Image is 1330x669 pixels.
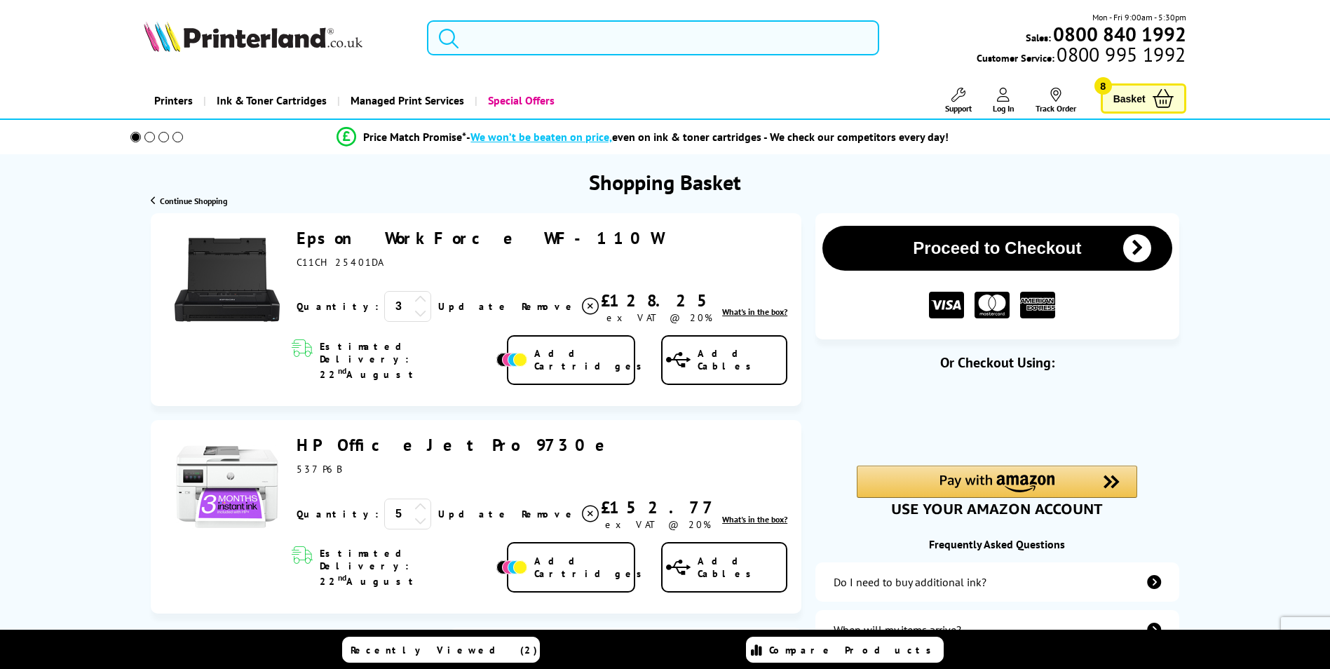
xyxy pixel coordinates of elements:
[522,296,601,317] a: Delete item from your basket
[1053,21,1186,47] b: 0800 840 1992
[975,292,1010,319] img: MASTER CARD
[993,88,1015,114] a: Log In
[857,466,1137,515] div: Amazon Pay - Use your Amazon account
[144,83,203,119] a: Printers
[175,434,280,539] img: HP OfficeJet Pro 9730e
[722,514,787,525] a: lnk_inthebox
[297,300,379,313] span: Quantity:
[722,306,787,317] a: lnk_inthebox
[534,347,649,372] span: Add Cartridges
[1036,88,1076,114] a: Track Order
[815,562,1179,602] a: additional-ink
[993,103,1015,114] span: Log In
[1054,48,1186,61] span: 0800 995 1992
[111,125,1175,149] li: modal_Promise
[338,365,346,376] sup: nd
[470,130,612,144] span: We won’t be beaten on price,
[945,103,972,114] span: Support
[1026,31,1051,44] span: Sales:
[175,227,280,332] img: Epson WorkForce WF-110W
[589,168,741,196] h1: Shopping Basket
[945,88,972,114] a: Support
[144,21,362,52] img: Printerland Logo
[320,547,493,588] span: Estimated Delivery: 22 August
[496,353,527,367] img: Add Cartridges
[746,637,944,663] a: Compare Products
[144,21,409,55] a: Printerland Logo
[466,130,949,144] div: - even on ink & toner cartridges - We check our competitors every day!
[297,434,619,456] a: HP OfficeJet Pro 9730e
[522,300,577,313] span: Remove
[203,83,337,119] a: Ink & Toner Cartridges
[351,644,538,656] span: Recently Viewed (2)
[834,575,986,589] div: Do I need to buy additional ink?
[601,290,719,311] div: £128.25
[342,637,540,663] a: Recently Viewed (2)
[1051,27,1186,41] a: 0800 840 1992
[217,83,327,119] span: Ink & Toner Cartridges
[722,306,787,317] span: What's in the box?
[601,496,716,518] div: £152.77
[815,353,1179,372] div: Or Checkout Using:
[929,292,964,319] img: VISA
[1092,11,1186,24] span: Mon - Fri 9:00am - 5:30pm
[438,508,510,520] a: Update
[151,196,227,206] a: Continue Shopping
[297,227,663,249] a: Epson WorkForce WF-110W
[320,340,493,381] span: Estimated Delivery: 22 August
[815,537,1179,551] div: Frequently Asked Questions
[606,311,712,324] span: ex VAT @ 20%
[1113,89,1146,108] span: Basket
[475,83,565,119] a: Special Offers
[822,226,1172,271] button: Proceed to Checkout
[160,196,227,206] span: Continue Shopping
[438,300,510,313] a: Update
[834,623,961,637] div: When will my items arrive?
[297,256,383,269] span: C11CH25401DA
[297,463,341,475] span: 537P6B
[1101,83,1186,114] a: Basket 8
[722,514,787,525] span: What's in the box?
[1020,292,1055,319] img: American Express
[534,555,649,580] span: Add Cartridges
[698,555,786,580] span: Add Cables
[769,644,939,656] span: Compare Products
[698,347,786,372] span: Add Cables
[337,83,475,119] a: Managed Print Services
[496,560,527,574] img: Add Cartridges
[977,48,1186,65] span: Customer Service:
[338,572,346,583] sup: nd
[1094,77,1112,95] span: 8
[605,518,711,531] span: ex VAT @ 20%
[363,130,466,144] span: Price Match Promise*
[857,394,1137,426] iframe: PayPal
[297,508,379,520] span: Quantity:
[815,610,1179,649] a: items-arrive
[522,508,577,520] span: Remove
[522,504,601,525] a: Delete item from your basket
